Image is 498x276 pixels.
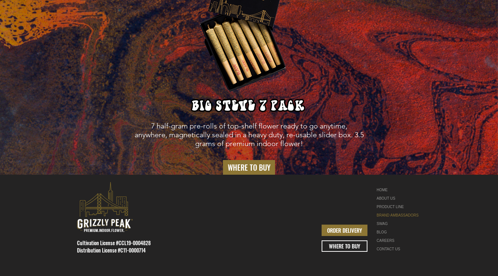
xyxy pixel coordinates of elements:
span: 7 half-gram pre-rolls of top-shelf flower ready to go anytime, anywhere, magnetically sealed in a... [135,121,364,148]
a: HOME [377,186,423,194]
img: big-steve-7-pack [164,98,333,114]
span: WHERE TO BUY [228,162,271,172]
a: PRODUCT LINE [377,203,423,211]
span: WHERE TO BUY [329,242,360,250]
div: BRAND AMBASSADORS [377,211,423,219]
svg: premium-indoor-cannabis [77,182,133,232]
a: ORDER DELIVERY [322,225,367,236]
a: ABOUT US [377,194,423,203]
a: SWAG [377,219,423,228]
a: WHERE TO BUY [322,240,367,252]
nav: Site [377,186,423,253]
a: BLOG [377,228,423,236]
a: WHERE TO BUY [223,160,275,175]
a: CONTACT US [377,245,423,253]
span: Cultivation License #CCL19-0004828 Distribution License #C11-0000714 [77,239,151,254]
a: CAREERS [377,236,423,245]
span: ORDER DELIVERY [327,226,362,234]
